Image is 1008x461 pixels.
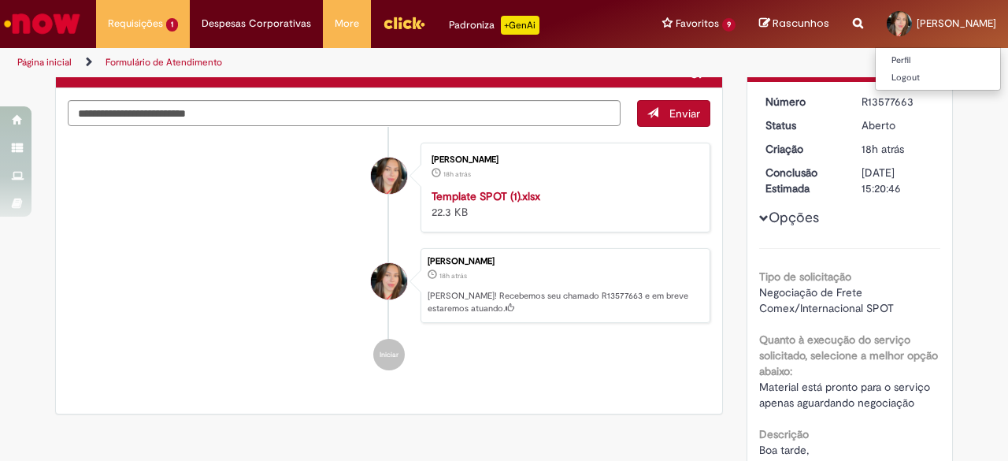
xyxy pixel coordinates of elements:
span: Requisições [108,16,163,32]
time: 29/09/2025 15:20:42 [862,142,904,156]
dt: Conclusão Estimada [754,165,850,196]
div: 29/09/2025 15:20:42 [862,141,935,157]
b: Tipo de solicitação [759,270,851,284]
a: Rascunhos [759,17,829,32]
span: 18h atrás [439,271,467,281]
p: [PERSON_NAME]! Recebemos seu chamado R13577663 e em breve estaremos atuando. [428,290,702,314]
span: 18h atrás [862,142,904,156]
span: Material está pronto para o serviço apenas aguardando negociação [759,380,933,410]
dt: Status [754,117,850,133]
a: Template SPOT (1).xlsx [432,189,540,203]
div: Padroniza [449,16,539,35]
p: +GenAi [501,16,539,35]
div: Isabella Franco Trolesi [371,158,407,194]
dt: Criação [754,141,850,157]
span: Rascunhos [773,16,829,31]
div: Aberto [862,117,935,133]
span: [PERSON_NAME] [917,17,996,30]
img: ServiceNow [2,8,83,39]
div: [PERSON_NAME] [428,257,702,266]
div: 22.3 KB [432,188,694,220]
textarea: Digite sua mensagem aqui... [68,100,621,126]
span: More [335,16,359,32]
a: Página inicial [17,56,72,69]
a: Formulário de Atendimento [106,56,222,69]
button: Enviar [637,100,710,127]
span: Despesas Corporativas [202,16,311,32]
div: Isabella Franco Trolesi [371,263,407,299]
ul: Histórico de tíquete [68,127,710,387]
div: [DATE] 15:20:46 [862,165,935,196]
b: Descrição [759,427,809,441]
span: Enviar [669,106,700,121]
b: Quanto à execução do serviço solicitado, selecione a melhor opção abaixo: [759,333,938,378]
span: Negociação de Frete Comex/Internacional SPOT [759,285,894,315]
li: Isabella Franco Trolesi [68,248,710,324]
ul: Trilhas de página [12,48,660,77]
span: Favoritos [676,16,719,32]
span: 9 [722,18,736,32]
dt: Número [754,94,850,110]
div: [PERSON_NAME] [432,155,694,165]
a: Logout [876,69,1000,87]
span: 18h atrás [443,169,471,179]
img: click_logo_yellow_360x200.png [383,11,425,35]
time: 29/09/2025 15:20:42 [439,271,467,281]
div: R13577663 [862,94,935,110]
a: Perfil [876,52,1000,69]
span: 1 [166,18,178,32]
button: Adicionar anexos [690,59,710,80]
